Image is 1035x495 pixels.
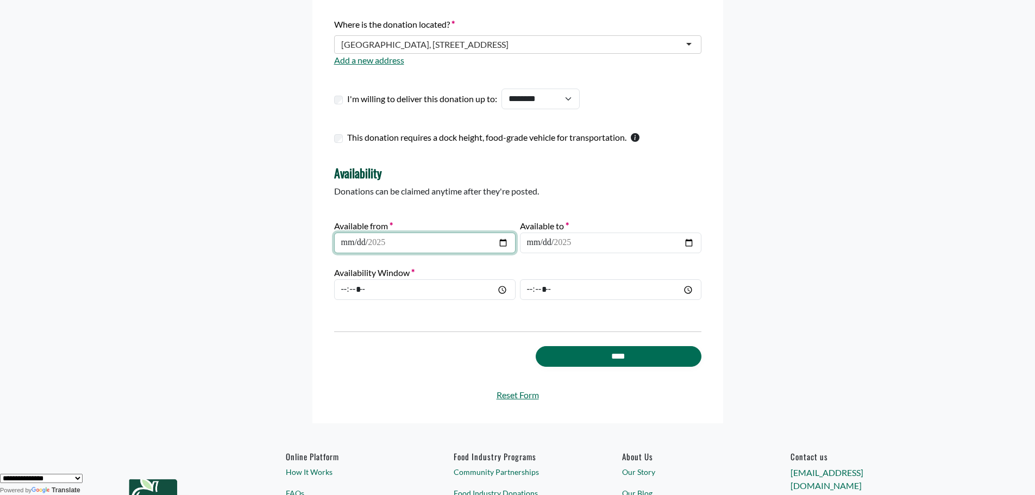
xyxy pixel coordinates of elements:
[286,452,413,461] h6: Online Platform
[454,466,581,478] a: Community Partnerships
[791,467,863,491] a: [EMAIL_ADDRESS][DOMAIN_NAME]
[454,452,581,461] h6: Food Industry Programs
[347,131,626,144] label: This donation requires a dock height, food-grade vehicle for transportation.
[341,39,509,50] div: [GEOGRAPHIC_DATA], [STREET_ADDRESS]
[622,452,749,461] a: About Us
[791,452,918,461] h6: Contact us
[334,220,393,233] label: Available from
[32,487,52,494] img: Google Translate
[334,389,701,402] a: Reset Form
[334,166,701,180] h4: Availability
[334,185,701,198] p: Donations can be claimed anytime after they're posted.
[32,486,80,494] a: Translate
[334,55,404,65] a: Add a new address
[631,133,639,142] svg: This checkbox should only be used by warehouses donating more than one pallet of product.
[622,466,749,478] a: Our Story
[520,220,569,233] label: Available to
[286,466,413,478] a: How It Works
[334,18,455,31] label: Where is the donation located?
[334,266,415,279] label: Availability Window
[347,92,497,105] label: I'm willing to deliver this donation up to:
